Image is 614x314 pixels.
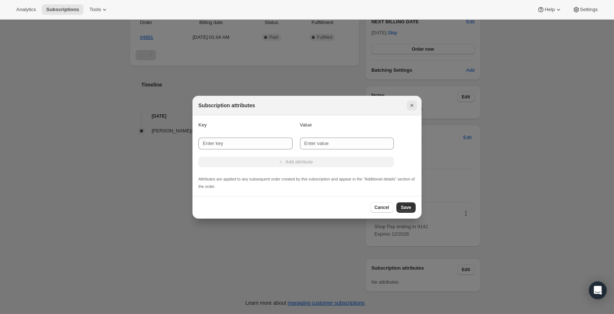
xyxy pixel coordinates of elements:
span: Key [198,122,207,128]
button: Settings [568,4,602,15]
input: Enter value [300,138,394,149]
input: Enter key [198,138,293,149]
button: Analytics [12,4,40,15]
button: Subscriptions [42,4,83,15]
button: Save [396,202,416,213]
button: Close [407,100,417,111]
h2: Subscription attributes [198,102,255,109]
span: Subscriptions [46,7,79,13]
span: Analytics [16,7,36,13]
button: Help [533,4,566,15]
span: Cancel [375,205,389,210]
button: Cancel [370,202,393,213]
span: Save [401,205,411,210]
small: Attributes are applied to any subsequent order created by this subscription and appear in the "Ad... [198,177,415,189]
button: Tools [85,4,113,15]
div: Open Intercom Messenger [589,281,607,299]
span: Settings [580,7,598,13]
span: Tools [89,7,101,13]
span: Help [545,7,555,13]
span: Value [300,122,312,128]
